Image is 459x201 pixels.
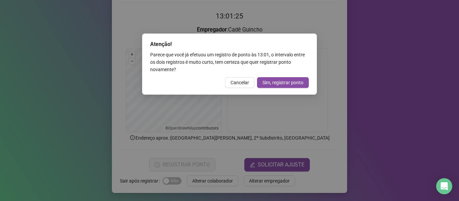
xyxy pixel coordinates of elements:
[150,51,309,73] div: Parece que você já efetuou um registro de ponto às 13:01 , o intervalo entre os dois registros é ...
[231,79,249,86] span: Cancelar
[262,79,303,86] span: Sim, registrar ponto
[150,40,309,48] div: Atenção!
[257,77,309,88] button: Sim, registrar ponto
[225,77,254,88] button: Cancelar
[436,178,452,194] div: Open Intercom Messenger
